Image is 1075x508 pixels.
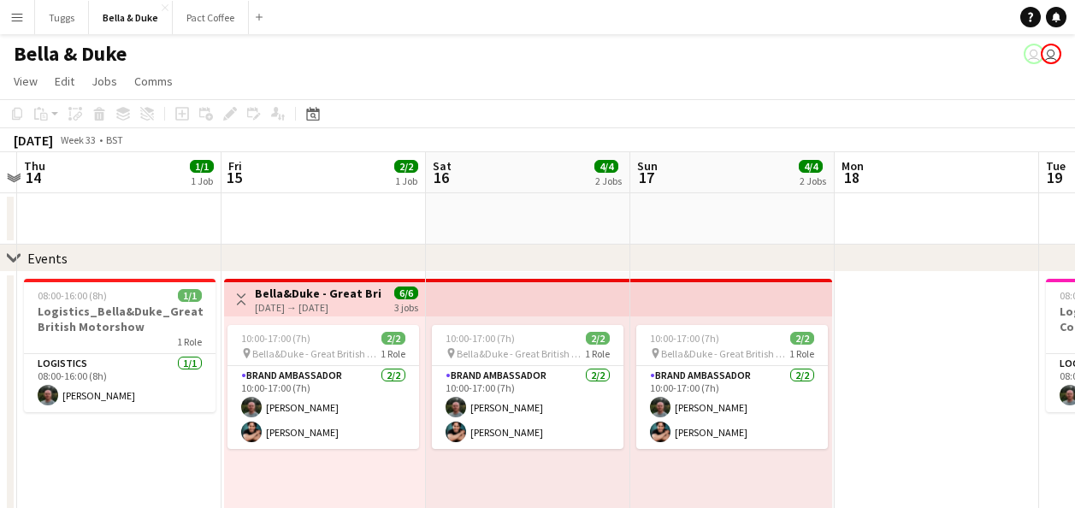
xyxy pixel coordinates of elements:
a: Edit [48,70,81,92]
div: 3 jobs [394,299,418,314]
div: [DATE] [14,132,53,149]
div: [DATE] → [DATE] [255,301,382,314]
span: Bella&Duke - Great British Motorshow [252,347,381,360]
span: Bella&Duke - Great British Motorshow [457,347,585,360]
span: 15 [226,168,242,187]
span: 2/2 [394,160,418,173]
a: Jobs [85,70,124,92]
app-card-role: Logistics1/108:00-16:00 (8h)[PERSON_NAME] [24,354,216,412]
div: Events [27,250,68,267]
span: Sat [433,158,452,174]
span: Bella&Duke - Great British Motorshow [661,347,789,360]
button: Tuggs [35,1,89,34]
a: View [7,70,44,92]
span: Jobs [92,74,117,89]
span: View [14,74,38,89]
span: 18 [839,168,864,187]
span: 1 Role [789,347,814,360]
span: 10:00-17:00 (7h) [650,332,719,345]
span: Thu [24,158,45,174]
div: BST [106,133,123,146]
div: 2 Jobs [595,174,622,187]
span: Week 33 [56,133,99,146]
span: Fri [228,158,242,174]
span: 16 [430,168,452,187]
app-card-role: Brand Ambassador2/210:00-17:00 (7h)[PERSON_NAME][PERSON_NAME] [636,366,828,449]
span: 08:00-16:00 (8h) [38,289,107,302]
span: Sun [637,158,658,174]
div: 2 Jobs [800,174,826,187]
app-job-card: 10:00-17:00 (7h)2/2 Bella&Duke - Great British Motorshow1 RoleBrand Ambassador2/210:00-17:00 (7h)... [432,325,623,449]
span: 1/1 [178,289,202,302]
app-job-card: 08:00-16:00 (8h)1/1Logistics_Bella&Duke_Great British Motorshow1 RoleLogistics1/108:00-16:00 (8h)... [24,279,216,412]
h3: Bella&Duke - Great British Motorshow [255,286,382,301]
a: Comms [127,70,180,92]
button: Bella & Duke [89,1,173,34]
app-job-card: 10:00-17:00 (7h)2/2 Bella&Duke - Great British Motorshow1 RoleBrand Ambassador2/210:00-17:00 (7h)... [227,325,419,449]
span: 19 [1043,168,1066,187]
span: 2/2 [586,332,610,345]
h3: Logistics_Bella&Duke_Great British Motorshow [24,304,216,334]
span: 2/2 [381,332,405,345]
span: 17 [635,168,658,187]
span: 10:00-17:00 (7h) [446,332,515,345]
div: 1 Job [191,174,213,187]
app-job-card: 10:00-17:00 (7h)2/2 Bella&Duke - Great British Motorshow1 RoleBrand Ambassador2/210:00-17:00 (7h)... [636,325,828,449]
div: 1 Job [395,174,417,187]
app-card-role: Brand Ambassador2/210:00-17:00 (7h)[PERSON_NAME][PERSON_NAME] [432,366,623,449]
span: 4/4 [594,160,618,173]
span: 10:00-17:00 (7h) [241,332,310,345]
span: 1/1 [190,160,214,173]
span: 4/4 [799,160,823,173]
span: 1 Role [585,347,610,360]
span: Comms [134,74,173,89]
button: Pact Coffee [173,1,249,34]
span: 2/2 [790,332,814,345]
h1: Bella & Duke [14,41,127,67]
span: Tue [1046,158,1066,174]
app-user-avatar: Chubby Bear [1024,44,1044,64]
span: 14 [21,168,45,187]
span: Mon [842,158,864,174]
app-card-role: Brand Ambassador2/210:00-17:00 (7h)[PERSON_NAME][PERSON_NAME] [227,366,419,449]
span: 6/6 [394,286,418,299]
span: 1 Role [381,347,405,360]
span: 1 Role [177,335,202,348]
app-user-avatar: Chubby Bear [1041,44,1061,64]
span: Edit [55,74,74,89]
